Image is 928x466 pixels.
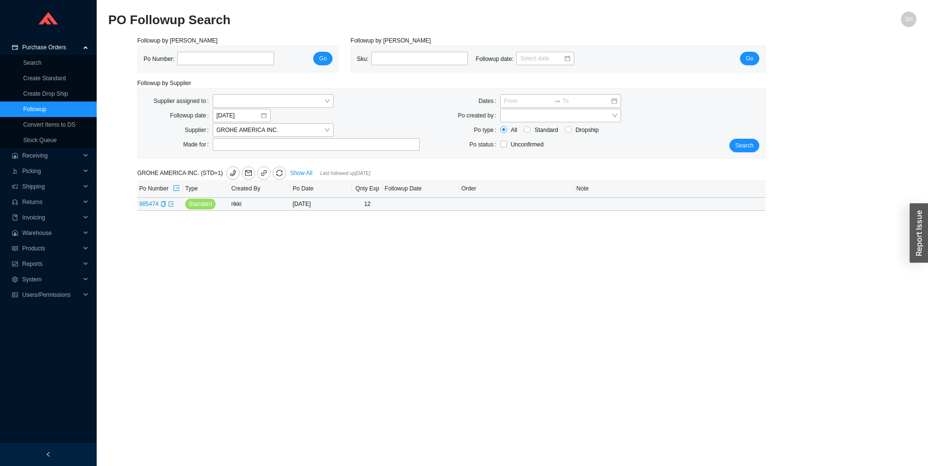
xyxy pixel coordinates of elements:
[22,272,80,287] span: System
[170,109,213,122] label: Followup date:
[469,138,500,151] label: Po status:
[474,123,500,137] label: Po type:
[154,94,213,108] label: Supplier assigned to
[217,111,260,120] input: 8/18/2025
[507,125,521,135] span: All
[173,182,180,195] button: export
[520,54,564,63] input: Select date
[458,109,500,122] label: Po created by:
[188,199,212,209] span: Standard
[139,201,159,207] a: 985474
[22,163,80,179] span: Picking
[478,94,500,108] label: Dates:
[12,215,18,220] span: book
[273,166,286,180] button: sync
[144,52,282,66] div: Po Number:
[257,166,271,180] a: link
[173,185,180,192] span: export
[242,170,255,176] span: mail
[905,12,913,27] span: SH
[575,180,766,198] th: Note
[137,170,288,176] span: GROHE AMERICA INC. (STD=1)
[229,198,290,211] td: rikki
[229,180,290,198] th: Created By
[160,199,166,209] div: Copy
[504,96,552,106] input: From
[22,210,80,225] span: Invoicing
[12,199,18,205] span: customer-service
[168,201,174,207] a: export
[185,199,216,209] button: Standard
[357,52,582,66] div: Sku: Followup date:
[23,137,57,144] a: Stock Queue
[290,170,312,176] a: Show All
[383,180,460,198] th: Followup Date
[320,171,370,176] span: Last followed up [DATE]
[242,166,255,180] button: mail
[273,170,286,176] span: sync
[12,292,18,298] span: idcard
[563,96,610,106] input: To
[12,246,18,251] span: read
[45,451,51,457] span: left
[22,194,80,210] span: Returns
[554,98,561,104] span: swap-right
[23,75,66,82] a: Create Standard
[554,98,561,104] span: to
[137,180,183,198] th: Po Number
[350,37,431,44] span: Followup by [PERSON_NAME]
[511,141,544,148] span: Unconfirmed
[460,180,575,198] th: Order
[22,241,80,256] span: Products
[22,287,80,303] span: Users/Permissions
[185,123,212,137] label: Supplier:
[261,170,267,178] span: link
[183,180,229,198] th: Type
[23,106,46,113] a: Followup
[227,170,239,176] span: phone
[12,277,18,282] span: setting
[217,124,330,136] span: GROHE AMERICA INC.
[352,180,382,198] th: Qnty Exp
[183,138,213,151] label: Made for:
[12,261,18,267] span: fund
[290,198,352,211] td: [DATE]
[22,148,80,163] span: Receiving
[137,80,191,87] span: Followup by Supplier
[137,37,217,44] span: Followup by [PERSON_NAME]
[572,125,603,135] span: Dropship
[108,12,714,29] h2: PO Followup Search
[22,256,80,272] span: Reports
[22,179,80,194] span: Shipping
[729,139,759,152] button: Search
[319,54,327,63] span: Go
[290,180,352,198] th: Po Date
[22,225,80,241] span: Warehouse
[531,125,562,135] span: Standard
[23,121,75,128] a: Convert Items to DS
[23,90,68,97] a: Create Drop Ship
[735,141,754,150] span: Search
[12,44,18,50] span: credit-card
[746,54,754,63] span: Go
[740,52,759,65] button: Go
[23,59,42,66] a: Search
[352,198,382,211] td: 12
[160,201,166,207] span: copy
[226,166,240,180] button: phone
[313,52,333,65] button: Go
[22,40,80,55] span: Purchase Orders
